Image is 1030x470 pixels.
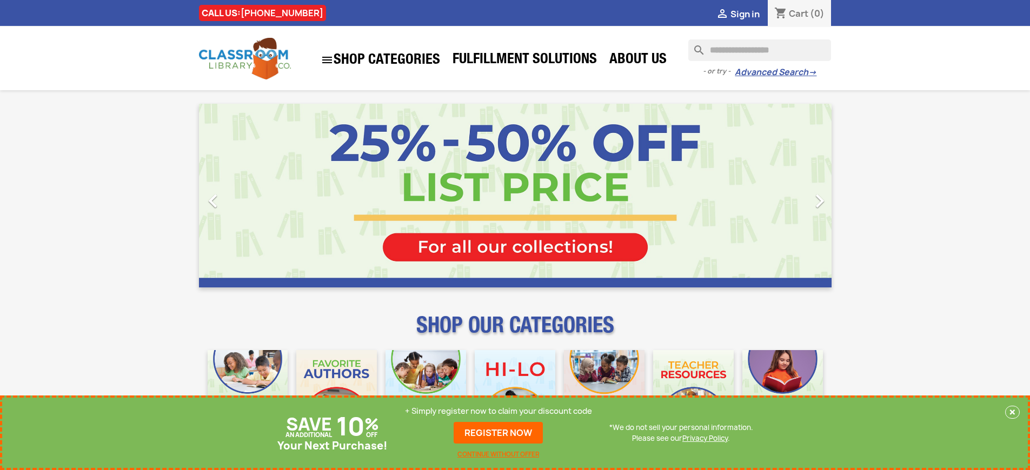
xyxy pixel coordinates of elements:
ul: Carousel container [199,104,832,287]
img: CLC_HiLo_Mobile.jpg [475,350,555,431]
i:  [200,187,227,214]
a: Advanced Search→ [735,67,816,78]
a:  Sign in [716,8,760,20]
a: Fulfillment Solutions [447,50,602,71]
i:  [716,8,729,21]
i:  [321,53,334,66]
img: CLC_Favorite_Authors_Mobile.jpg [296,350,377,431]
img: CLC_Phonics_And_Decodables_Mobile.jpg [386,350,466,431]
i: shopping_cart [774,8,787,21]
img: Classroom Library Company [199,38,291,79]
a: [PHONE_NUMBER] [241,7,323,19]
span: → [808,67,816,78]
i: search [688,39,701,52]
a: SHOP CATEGORIES [315,48,446,72]
img: CLC_Teacher_Resources_Mobile.jpg [653,350,734,431]
span: Cart [789,8,808,19]
a: Next [736,104,832,287]
input: Search [688,39,831,61]
span: (0) [810,8,825,19]
span: Sign in [730,8,760,20]
img: CLC_Fiction_Nonfiction_Mobile.jpg [564,350,644,431]
a: About Us [604,50,672,71]
div: CALL US: [199,5,326,21]
span: - or try - [703,66,735,77]
img: CLC_Bulk_Mobile.jpg [208,350,288,431]
a: Previous [199,104,294,287]
p: SHOP OUR CATEGORIES [199,322,832,341]
i:  [806,187,833,214]
img: CLC_Dyslexia_Mobile.jpg [742,350,823,431]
